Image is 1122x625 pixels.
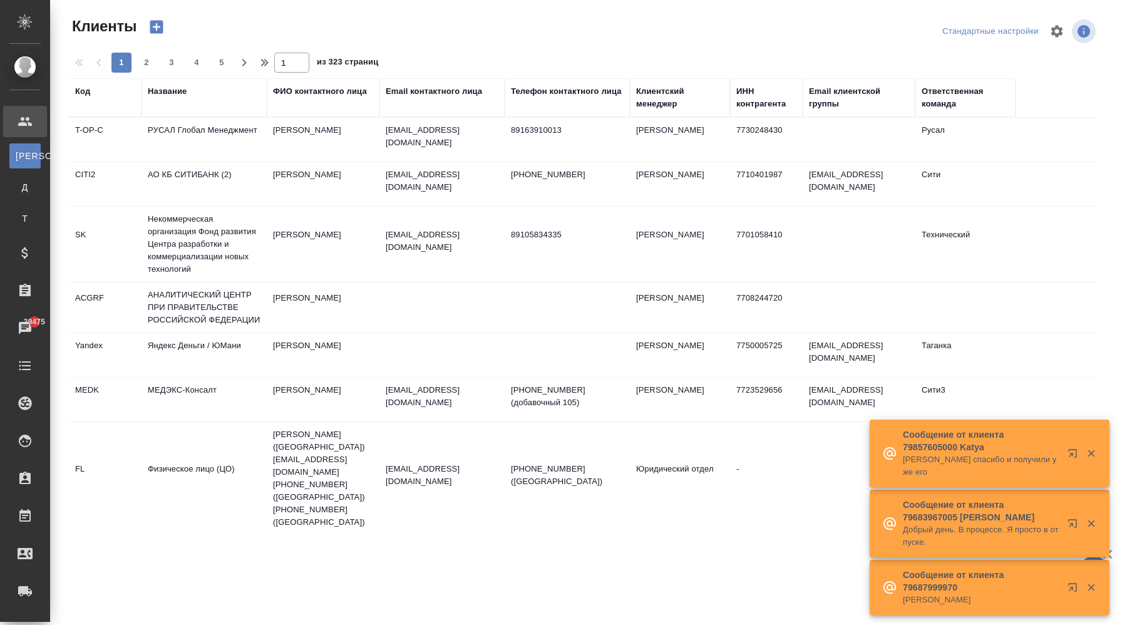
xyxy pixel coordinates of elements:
a: Т [9,206,41,231]
span: Т [16,212,34,225]
td: ACGRF [69,286,142,329]
td: MEDK [69,378,142,421]
td: Русал [915,118,1016,162]
td: [PERSON_NAME] [267,162,379,206]
td: [PERSON_NAME] [630,286,730,329]
button: 2 [136,53,157,73]
td: Технический [915,222,1016,266]
td: [PERSON_NAME] [267,378,379,421]
span: из 323 страниц [317,54,378,73]
td: АО КБ СИТИБАНК (2) [142,162,267,206]
span: Клиенты [69,16,136,36]
span: Настроить таблицу [1042,16,1072,46]
button: 3 [162,53,182,73]
td: Сити [915,162,1016,206]
p: Сообщение от клиента 79687999970 [903,569,1059,594]
a: 39475 [3,312,47,344]
p: [EMAIL_ADDRESS][DOMAIN_NAME] [386,384,498,409]
td: [PERSON_NAME] [267,118,379,162]
td: 7750005725 [730,333,803,377]
td: Юридический отдел [630,457,730,500]
div: Клиентский менеджер [636,85,724,110]
a: Д [9,175,41,200]
td: [PERSON_NAME] [630,378,730,421]
td: [PERSON_NAME] [630,222,730,266]
td: МЕДЭКС-Консалт [142,378,267,421]
p: [PERSON_NAME] [903,594,1059,606]
td: - [730,457,803,500]
td: РУСАЛ Глобал Менеджмент [142,118,267,162]
td: Таганка [915,333,1016,377]
p: [PHONE_NUMBER] (добавочный 105) [511,384,624,409]
button: Открыть в новой вкладке [1060,511,1090,541]
p: 89105834335 [511,229,624,241]
div: ФИО контактного лица [273,85,367,98]
span: [PERSON_NAME] [16,150,34,162]
td: 7710401987 [730,162,803,206]
button: Открыть в новой вкладке [1060,441,1090,471]
td: [PERSON_NAME] [630,162,730,206]
td: [EMAIL_ADDRESS][DOMAIN_NAME] [803,378,915,421]
td: Яндекс Деньги / ЮМани [142,333,267,377]
div: Телефон контактного лица [511,85,622,98]
p: [EMAIL_ADDRESS][DOMAIN_NAME] [386,463,498,488]
p: Добрый день. В процессе. Я просто в отпуске. [903,524,1059,549]
p: Сообщение от клиента 79857605000 Katya [903,428,1059,453]
td: [PERSON_NAME] [630,118,730,162]
td: SK [69,222,142,266]
td: Физическое лицо (ЦО) [142,457,267,500]
td: Некоммерческая организация Фонд развития Центра разработки и коммерциализации новых технологий [142,207,267,282]
td: 7701058410 [730,222,803,266]
div: Email клиентской группы [809,85,909,110]
div: Email контактного лица [386,85,482,98]
div: split button [939,22,1042,41]
span: 2 [136,56,157,69]
td: [PERSON_NAME] ([GEOGRAPHIC_DATA]) [EMAIL_ADDRESS][DOMAIN_NAME] [PHONE_NUMBER] ([GEOGRAPHIC_DATA])... [267,422,379,535]
div: ИНН контрагента [736,85,796,110]
div: Ответственная команда [922,85,1009,110]
button: Создать [142,16,172,38]
p: [PHONE_NUMBER] ([GEOGRAPHIC_DATA]) [511,463,624,488]
p: [PHONE_NUMBER] [511,168,624,181]
td: Сити3 [915,378,1016,421]
td: [PERSON_NAME] [267,333,379,377]
span: Посмотреть информацию [1072,19,1098,43]
button: Закрыть [1078,448,1104,459]
span: 5 [212,56,232,69]
span: 4 [187,56,207,69]
span: Д [16,181,34,194]
td: 7708244720 [730,286,803,329]
p: [EMAIL_ADDRESS][DOMAIN_NAME] [386,168,498,194]
p: [PERSON_NAME] спасибо и получили уже его [903,453,1059,478]
button: Закрыть [1078,582,1104,593]
td: [PERSON_NAME] [267,222,379,266]
p: Сообщение от клиента 79683967005 [PERSON_NAME] [903,498,1059,524]
button: 4 [187,53,207,73]
td: CITI2 [69,162,142,206]
div: Название [148,85,187,98]
button: Открыть в новой вкладке [1060,575,1090,605]
div: Код [75,85,90,98]
a: [PERSON_NAME] [9,143,41,168]
p: [EMAIL_ADDRESS][DOMAIN_NAME] [386,124,498,149]
td: [PERSON_NAME] [267,286,379,329]
p: [EMAIL_ADDRESS][DOMAIN_NAME] [386,229,498,254]
span: 3 [162,56,182,69]
td: АНАЛИТИЧЕСКИЙ ЦЕНТР ПРИ ПРАВИТЕЛЬСТВЕ РОССИЙСКОЙ ФЕДЕРАЦИИ [142,282,267,333]
td: T-OP-C [69,118,142,162]
td: [PERSON_NAME] [630,333,730,377]
td: [EMAIL_ADDRESS][DOMAIN_NAME] [803,162,915,206]
td: 7730248430 [730,118,803,162]
td: FL [69,457,142,500]
button: Закрыть [1078,518,1104,529]
button: 5 [212,53,232,73]
td: [EMAIL_ADDRESS][DOMAIN_NAME] [803,333,915,377]
span: 39475 [16,316,53,328]
td: 7723529656 [730,378,803,421]
td: Yandex [69,333,142,377]
p: 89163910013 [511,124,624,137]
